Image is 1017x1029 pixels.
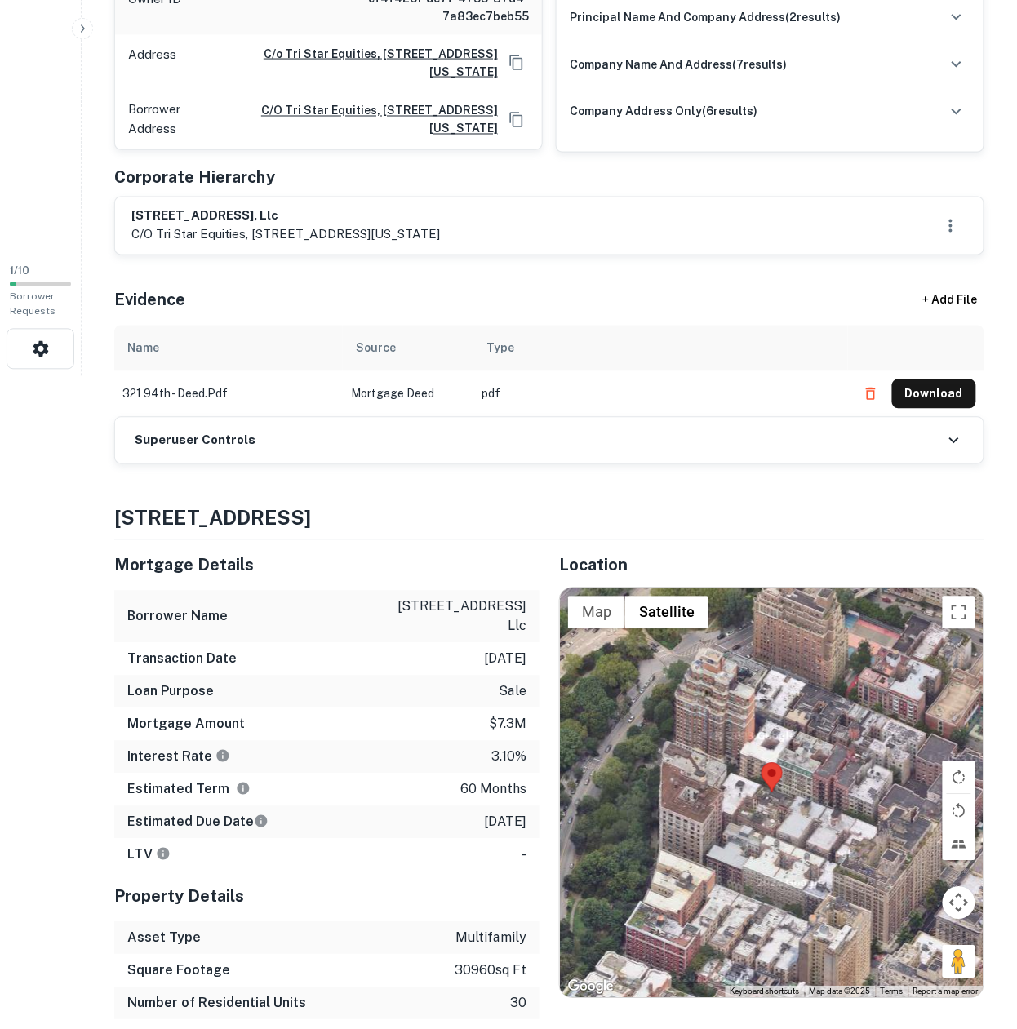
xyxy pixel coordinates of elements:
[114,885,540,909] h5: Property Details
[484,650,526,669] p: [DATE]
[625,597,708,629] button: Show satellite imagery
[473,326,848,371] th: Type
[127,339,159,358] div: Name
[114,503,984,533] h4: [STREET_ADDRESS]
[127,929,201,948] h6: Asset Type
[484,813,526,832] p: [DATE]
[131,207,440,226] h6: [STREET_ADDRESS], llc
[343,371,473,417] td: Mortgage Deed
[127,650,237,669] h6: Transaction Date
[913,987,979,996] a: Report a map error
[356,339,396,358] div: Source
[127,961,230,981] h6: Square Footage
[491,747,526,767] p: 3.10%
[127,607,228,627] h6: Borrower Name
[489,715,526,734] p: $7.3m
[10,291,56,317] span: Borrower Requests
[114,326,984,417] div: scrollable content
[564,977,618,998] img: Google
[114,553,540,578] h5: Mortgage Details
[114,166,275,190] h5: Corporate Hierarchy
[943,597,975,629] button: Toggle fullscreen view
[522,845,526,865] p: -
[504,108,529,132] button: Copy Address
[128,45,176,81] p: Address
[183,45,498,81] a: C/o Tri Star Equities, [STREET_ADDRESS][US_STATE]
[127,747,230,767] h6: Interest Rate
[473,371,848,417] td: pdf
[570,55,788,73] h6: company name and address ( 7 results)
[114,326,343,371] th: Name
[881,987,904,996] a: Terms (opens in new tab)
[559,553,984,578] h5: Location
[943,795,975,827] button: Rotate map counterclockwise
[504,51,529,75] button: Copy Address
[127,813,269,832] h6: Estimated Due Date
[127,682,214,702] h6: Loan Purpose
[10,265,29,277] span: 1 / 10
[564,977,618,998] a: Open this area in Google Maps (opens a new window)
[499,682,526,702] p: sale
[128,100,219,139] p: Borrower Address
[127,715,245,734] h6: Mortgage Amount
[127,994,306,1013] h6: Number of Residential Units
[131,225,440,245] p: c/o tri star equities, [STREET_ADDRESS][US_STATE]
[892,379,976,409] button: Download
[935,898,1017,977] iframe: Chat Widget
[343,326,473,371] th: Source
[568,597,625,629] button: Show street map
[730,987,800,998] button: Keyboard shortcuts
[380,597,526,636] p: [STREET_ADDRESS] llc
[236,782,251,796] svg: Term is based on a standard schedule for this type of loan.
[127,845,171,865] h6: LTV
[114,371,343,417] td: 321 94th - deed.pdf
[856,381,886,407] button: Delete file
[486,339,514,358] div: Type
[943,828,975,861] button: Tilt map
[254,814,269,829] svg: Estimate is based on a standard schedule for this type of loan.
[893,286,1007,316] div: + Add File
[114,288,185,313] h5: Evidence
[156,847,171,862] svg: LTVs displayed on the website are for informational purposes only and may be reported incorrectly...
[570,103,757,121] h6: company address only ( 6 results)
[570,8,842,26] h6: principal name and company address ( 2 results)
[455,961,526,981] p: 30960 sq ft
[127,780,251,800] h6: Estimated Term
[215,749,230,764] svg: The interest rates displayed on the website are for informational purposes only and may be report...
[455,929,526,948] p: multifamily
[225,102,498,138] a: c/o tri star equities, [STREET_ADDRESS][US_STATE]
[943,761,975,794] button: Rotate map clockwise
[810,987,871,996] span: Map data ©2025
[135,432,255,450] h6: Superuser Controls
[943,887,975,920] button: Map camera controls
[460,780,526,800] p: 60 months
[510,994,526,1013] p: 30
